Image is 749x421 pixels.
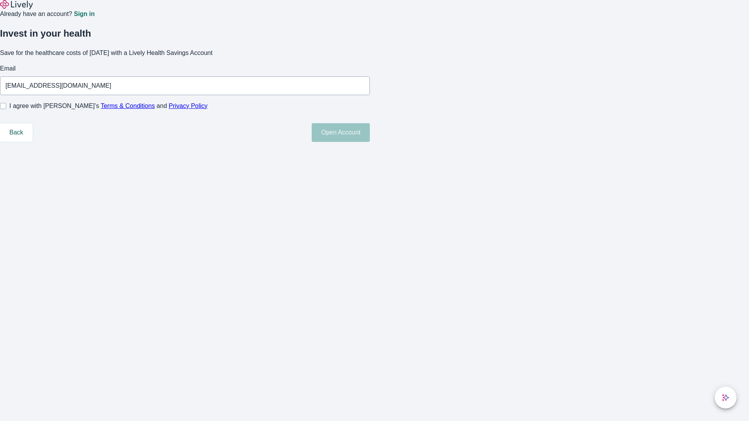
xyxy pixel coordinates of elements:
svg: Lively AI Assistant [722,394,729,402]
a: Privacy Policy [169,103,208,109]
span: I agree with [PERSON_NAME]’s and [9,101,208,111]
a: Sign in [74,11,94,17]
button: chat [715,387,737,409]
a: Terms & Conditions [101,103,155,109]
